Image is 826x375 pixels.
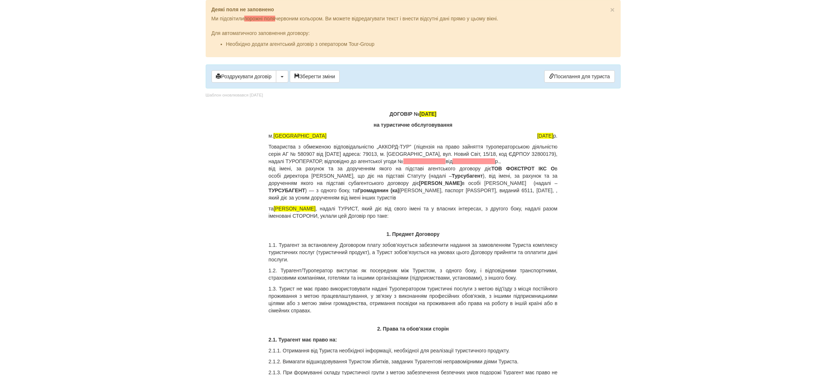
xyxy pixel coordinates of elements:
span: порожні поля [244,16,276,21]
strong: ДОГОВІР № [390,111,436,117]
b: ТОВ ФОКСТРОТ ІКС О [491,166,555,171]
span: [GEOGRAPHIC_DATA] [273,133,327,139]
button: Close [610,6,614,13]
strong: на туристичне обслуговування [374,122,452,128]
div: Шаблон оновлювався [DATE] [206,92,263,98]
strong: 1. Предмет Договору [387,231,440,237]
p: 2.1.1. Отримання від Туриста необхідної інформації, необхідної для реалізації туристичного продукту. [269,347,558,354]
b: [PERSON_NAME] [419,180,462,186]
p: 2.1.2. Вимагати відшкодовування Туристом збитків, завданих Турагентові неправомірними діями Туриста. [269,358,558,365]
span: × [610,5,614,14]
b: Турсубагент [452,173,483,179]
a: Посилання для туриста [544,70,614,83]
span: [DATE] [419,111,436,117]
span: м. [269,132,327,139]
strong: 2. Права та обов'язки сторін [377,326,449,332]
span: р. [537,132,558,139]
button: Роздрукувати договір [212,70,276,83]
div: Для автоматичного заповнення договору: [212,22,615,48]
p: та , надалі ТУРИСТ, який діє від свого імені та у власних інтересах, з другого боку, надалі разом... [269,205,558,220]
b: ТУРСУБАГЕНТ [269,187,305,193]
p: Ми підсвітили червоним кольором. Ви можете відредагувати текст і внести відсутні дані прямо у цьо... [212,15,615,22]
b: Громадянин (ка) [357,187,399,193]
li: Необхідно додати агентський договір з оператором Tour-Group [226,40,615,48]
p: Деякі поля не заповнено [212,6,615,13]
span: [DATE] [537,133,553,139]
p: Товариства з обмеженою відповідальністю „АККОРД-ТУР” (ліцензія на право зайняття туроператорською... [269,143,558,201]
span: [PERSON_NAME] [274,206,316,212]
strong: 2.1. Турагент має право на: [269,337,337,343]
p: 1.2. Турагент/Туроператор виступає як посередник між Туристом, з одного боку, і відповідними тран... [269,267,558,281]
button: Зберегти зміни [290,70,340,83]
p: 1.1. Турагент за встановлену Договором плату зобов’язується забезпечити надання за замовленням Ту... [269,241,558,263]
p: 1.3. Турист не має право використовувати надані Туроператором туристичні послуги з метою від'їзду... [269,285,558,314]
